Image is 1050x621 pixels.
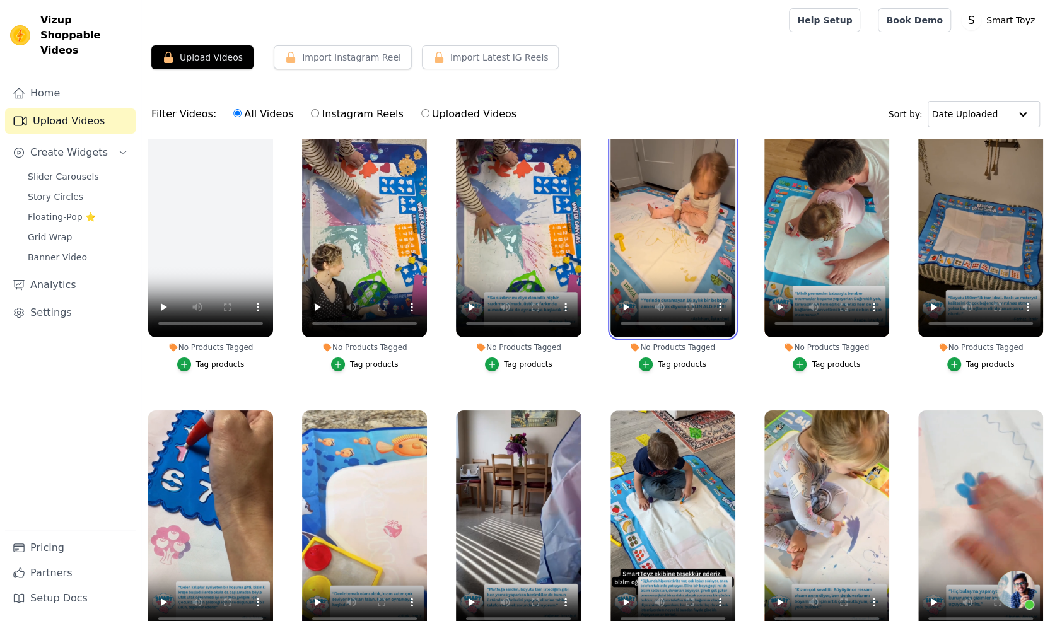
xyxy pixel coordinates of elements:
[456,342,581,352] div: No Products Tagged
[5,535,136,560] a: Pricing
[889,101,1041,127] div: Sort by:
[966,359,1015,369] div: Tag products
[20,248,136,266] a: Banner Video
[28,211,96,223] span: Floating-Pop ⭐
[331,357,399,371] button: Tag products
[40,13,131,58] span: Vizup Shoppable Videos
[148,342,273,352] div: No Products Tagged
[10,25,30,45] img: Vizup
[812,359,860,369] div: Tag products
[967,14,974,26] text: S
[5,272,136,298] a: Analytics
[789,8,860,32] a: Help Setup
[5,300,136,325] a: Settings
[20,228,136,246] a: Grid Wrap
[274,45,412,69] button: Import Instagram Reel
[5,560,136,586] a: Partners
[485,357,552,371] button: Tag products
[947,357,1015,371] button: Tag products
[20,208,136,226] a: Floating-Pop ⭐
[28,231,72,243] span: Grid Wrap
[20,168,136,185] a: Slider Carousels
[28,170,99,183] span: Slider Carousels
[310,106,404,122] label: Instagram Reels
[793,357,860,371] button: Tag products
[5,81,136,106] a: Home
[5,586,136,611] a: Setup Docs
[350,359,399,369] div: Tag products
[450,51,549,64] span: Import Latest IG Reels
[421,106,517,122] label: Uploaded Videos
[30,145,108,160] span: Create Widgets
[302,342,427,352] div: No Products Tagged
[764,342,889,352] div: No Products Tagged
[20,188,136,206] a: Story Circles
[177,357,245,371] button: Tag products
[5,140,136,165] button: Create Widgets
[151,45,254,69] button: Upload Videos
[311,109,319,117] input: Instagram Reels
[504,359,552,369] div: Tag products
[961,9,1040,32] button: S Smart Toyz
[28,251,87,264] span: Banner Video
[28,190,83,203] span: Story Circles
[421,109,429,117] input: Uploaded Videos
[639,357,706,371] button: Tag products
[878,8,950,32] a: Book Demo
[610,342,735,352] div: No Products Tagged
[233,106,294,122] label: All Videos
[233,109,242,117] input: All Videos
[422,45,559,69] button: Import Latest IG Reels
[918,342,1043,352] div: No Products Tagged
[658,359,706,369] div: Tag products
[196,359,245,369] div: Tag products
[5,108,136,134] a: Upload Videos
[997,571,1035,608] div: Open chat
[981,9,1040,32] p: Smart Toyz
[151,100,523,129] div: Filter Videos:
